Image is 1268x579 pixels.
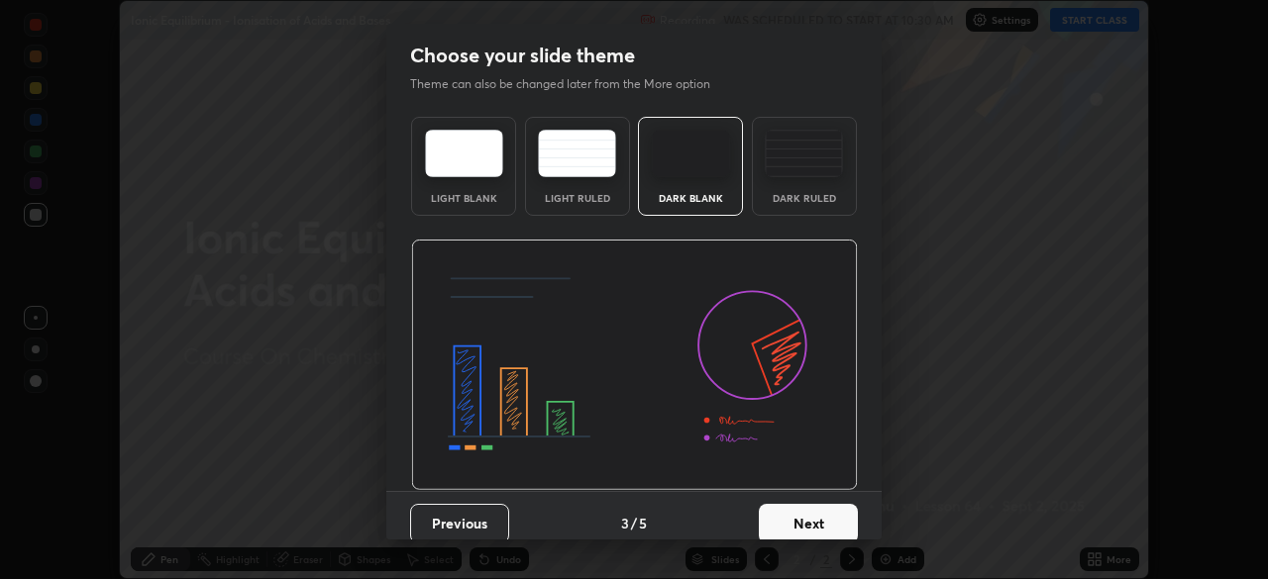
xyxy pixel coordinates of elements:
p: Theme can also be changed later from the More option [410,75,731,93]
div: Dark Ruled [765,193,844,203]
img: darkRuledTheme.de295e13.svg [765,130,843,177]
h4: 3 [621,513,629,533]
div: Light Ruled [538,193,617,203]
h4: 5 [639,513,647,533]
h2: Choose your slide theme [410,43,635,68]
img: darkTheme.f0cc69e5.svg [652,130,730,177]
img: lightTheme.e5ed3b09.svg [425,130,503,177]
button: Next [759,504,858,543]
div: Light Blank [424,193,503,203]
h4: / [631,513,637,533]
img: lightRuledTheme.5fabf969.svg [538,130,616,177]
div: Dark Blank [651,193,730,203]
button: Previous [410,504,509,543]
img: darkThemeBanner.d06ce4a2.svg [411,240,858,491]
